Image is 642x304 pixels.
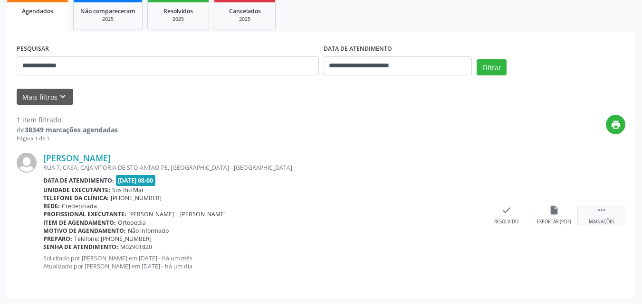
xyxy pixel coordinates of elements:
[17,135,118,143] div: Página 1 de 1
[596,205,607,215] i: 
[112,186,144,194] span: Sos Rio Mar
[57,92,68,102] i: keyboard_arrow_down
[43,219,116,227] b: Item de agendamento:
[43,243,118,251] b: Senha de atendimento:
[17,115,118,125] div: 1 item filtrado
[118,219,146,227] span: Ortopedia
[611,120,621,130] i: print
[22,7,53,15] span: Agendados
[17,125,118,135] div: de
[128,210,226,218] span: [PERSON_NAME] | [PERSON_NAME]
[43,194,109,202] b: Telefone da clínica:
[43,210,126,218] b: Profissional executante:
[111,194,162,202] span: [PHONE_NUMBER]
[43,186,110,194] b: Unidade executante:
[221,16,268,23] div: 2025
[120,243,152,251] span: M02901820
[62,202,97,210] span: Credenciada
[80,16,135,23] div: 2025
[17,89,73,105] button: Mais filtroskeyboard_arrow_down
[128,227,169,235] span: Não informado
[537,219,571,225] div: Exportar (PDF)
[43,235,72,243] b: Preparo:
[17,153,37,173] img: img
[43,254,483,270] p: Solicitado por [PERSON_NAME] em [DATE] - há um mês Atualizado por [PERSON_NAME] em [DATE] - há um...
[324,42,392,56] label: DATA DE ATENDIMENTO
[163,7,193,15] span: Resolvidos
[74,235,152,243] span: Telefone: [PHONE_NUMBER]
[43,176,114,184] b: Data de atendimento:
[80,7,135,15] span: Não compareceram
[17,42,49,56] label: PESQUISAR
[116,175,156,186] span: [DATE] 08:00
[229,7,261,15] span: Cancelados
[43,164,483,172] div: RUA 7, CASA, CAJA VITORIA DE STO ANTAO PE, [GEOGRAPHIC_DATA] - [GEOGRAPHIC_DATA]
[477,59,507,75] button: Filtrar
[43,153,111,163] a: [PERSON_NAME]
[549,205,559,215] i: insert_drive_file
[606,115,625,134] button: print
[43,227,126,235] b: Motivo de agendamento:
[501,205,512,215] i: check
[494,219,518,225] div: Resolvido
[154,16,202,23] div: 2025
[25,125,118,134] strong: 38349 marcações agendadas
[589,219,614,225] div: Mais ações
[43,202,60,210] b: Rede:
